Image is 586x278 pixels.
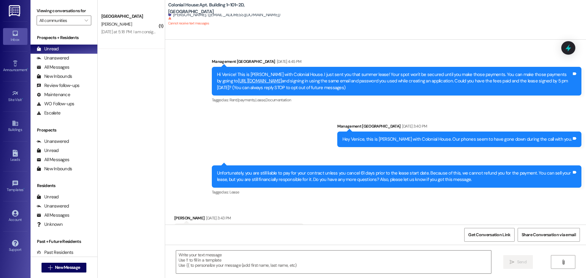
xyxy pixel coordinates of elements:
[468,232,510,238] span: Get Conversation Link
[275,58,302,65] div: [DATE] 4:45 PM
[31,127,97,133] div: Prospects
[37,110,60,116] div: Escalate
[42,263,87,273] button: New Message
[37,212,69,218] div: All Messages
[37,82,79,89] div: Review follow-ups
[9,5,21,16] img: ResiDesk Logo
[168,2,290,15] b: Colonial House: Apt. Building 1~101~2D, [GEOGRAPHIC_DATA]
[37,194,59,200] div: Unread
[31,238,97,245] div: Past + Future Residents
[27,67,28,71] span: •
[168,16,209,25] sup: Cannot receive text messages
[464,228,514,242] button: Get Conversation Link
[503,255,533,269] button: Send
[337,123,582,132] div: Management [GEOGRAPHIC_DATA]
[400,123,427,129] div: [DATE] 3:40 PM
[217,71,572,91] div: Hi Venice! This is [PERSON_NAME] with Colonial House. I just sent you that summer lease! Your spo...
[3,118,27,135] a: Buildings
[255,97,266,103] span: Lease ,
[3,148,27,164] a: Leads
[37,138,69,145] div: Unanswered
[31,34,97,41] div: Prospects + Residents
[561,260,566,265] i: 
[37,249,74,256] div: Past Residents
[48,265,52,270] i: 
[510,260,514,265] i: 
[522,232,576,238] span: Share Conversation via email
[212,188,581,197] div: Tagged as:
[37,101,74,107] div: WO Follow-ups
[230,190,239,195] span: Lease
[342,136,572,143] div: Hey Venice, this is [PERSON_NAME] with Colonial House. Our phones seem to have gone down during t...
[55,264,80,271] span: New Message
[518,228,580,242] button: Share Conversation via email
[212,96,581,104] div: Tagged as:
[217,170,572,183] div: Unfortunately, you are still liable to pay for your contract unless you cancel 61 days prior to t...
[101,21,132,27] span: [PERSON_NAME]
[3,88,27,105] a: Site Visit •
[3,178,27,195] a: Templates •
[101,13,158,20] div: [GEOGRAPHIC_DATA]
[101,29,190,34] div: [DATE] at 5:18 PM: I am consigning for my daughter
[3,238,27,255] a: Support
[37,221,63,228] div: Unknown
[37,6,91,16] label: Viewing conversations for
[266,97,291,103] span: Documentation
[37,55,69,61] div: Unanswered
[3,208,27,225] a: Account
[37,157,69,163] div: All Messages
[517,259,526,265] span: Send
[37,166,72,172] div: New Inbounds
[174,215,304,223] div: [PERSON_NAME]
[24,187,24,191] span: •
[230,97,255,103] span: Rent/payments ,
[85,18,88,23] i: 
[39,16,81,25] input: All communities
[168,12,280,18] div: [PERSON_NAME]. ([EMAIL_ADDRESS][DOMAIN_NAME])
[238,78,282,84] a: [URL][DOMAIN_NAME]
[37,73,72,80] div: New Inbounds
[22,97,23,101] span: •
[37,92,70,98] div: Maintenance
[212,58,581,67] div: Management [GEOGRAPHIC_DATA]
[37,203,69,209] div: Unanswered
[204,215,231,221] div: [DATE] 3:43 PM
[31,182,97,189] div: Residents
[37,64,69,70] div: All Messages
[37,46,59,52] div: Unread
[3,28,27,45] a: Inbox
[37,147,59,154] div: Unread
